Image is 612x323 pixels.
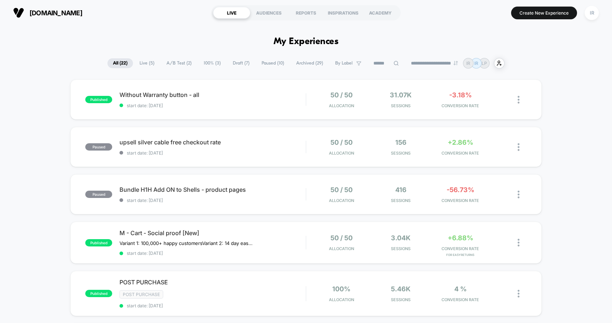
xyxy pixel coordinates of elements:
span: Sessions [373,103,429,108]
span: Sessions [373,246,429,251]
span: -3.18% [449,91,472,99]
span: published [85,239,112,246]
span: published [85,96,112,103]
span: 100% ( 3 ) [198,58,226,68]
span: Allocation [329,246,354,251]
span: CONVERSION RATE [432,198,488,203]
span: Sessions [373,198,429,203]
span: paused [85,143,112,151]
span: start date: [DATE] [119,103,306,108]
span: 156 [395,139,407,146]
img: close [518,239,519,246]
span: 50 / 50 [330,139,353,146]
div: ACADEMY [362,7,399,19]
span: 4 % [454,285,467,293]
span: Sessions [373,297,429,302]
span: start date: [DATE] [119,303,306,308]
span: published [85,290,112,297]
span: CONVERSION RATE [432,103,488,108]
span: Post Purchase [119,290,163,299]
span: Paused ( 10 ) [256,58,290,68]
span: 50 / 50 [330,234,353,242]
span: start date: [DATE] [119,250,306,256]
div: INSPIRATIONS [325,7,362,19]
div: LIVE [213,7,250,19]
span: +6.88% [448,234,473,242]
span: Live ( 5 ) [134,58,160,68]
img: close [518,96,519,104]
h1: My Experiences [274,36,339,47]
span: Draft ( 7 ) [227,58,255,68]
span: Sessions [373,151,429,156]
span: 50 / 50 [330,91,353,99]
span: Allocation [329,103,354,108]
p: IR [466,61,470,66]
span: Allocation [329,151,354,156]
span: [DOMAIN_NAME] [30,9,82,17]
div: IR [585,6,599,20]
button: [DOMAIN_NAME] [11,7,85,19]
div: AUDIENCES [250,7,287,19]
img: close [518,191,519,198]
span: A/B Test ( 2 ) [161,58,197,68]
span: CONVERSION RATE [432,246,488,251]
img: end [454,61,458,65]
button: IR [582,5,601,20]
span: Archived ( 29 ) [291,58,329,68]
span: upsell silver cable free checkout rate [119,139,306,146]
p: LP [482,61,487,66]
span: Without Warranty button - all [119,91,306,98]
span: All ( 22 ) [107,58,133,68]
span: 50 / 50 [330,186,353,194]
span: 3.04k [391,234,411,242]
span: 5.46k [391,285,411,293]
img: close [518,290,519,297]
p: IR [474,61,478,66]
span: start date: [DATE] [119,150,306,156]
span: 416 [395,186,407,194]
span: start date: [DATE] [119,198,306,203]
span: Allocation [329,297,354,302]
button: Create New Experience [511,7,577,19]
span: CONVERSION RATE [432,151,488,156]
span: By Label [335,61,353,66]
span: M - Cart - Social proof [New] [119,229,306,237]
span: Allocation [329,198,354,203]
img: close [518,143,519,151]
span: 31.07k [390,91,412,99]
img: Visually logo [13,7,24,18]
div: REPORTS [287,7,325,19]
span: POST PURCHASE [119,279,306,286]
span: -56.73% [447,186,474,194]
span: +2.86% [448,139,473,146]
span: Bundle H1H Add ON to Shells - product pages [119,186,306,193]
span: 100% [332,285,350,293]
span: CONVERSION RATE [432,297,488,302]
span: for EasyReturns [432,253,488,257]
span: paused [85,191,112,198]
span: Variant 1: 100,000+ happy customersVariant 2: 14 day easy returns (paused) [119,240,255,246]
